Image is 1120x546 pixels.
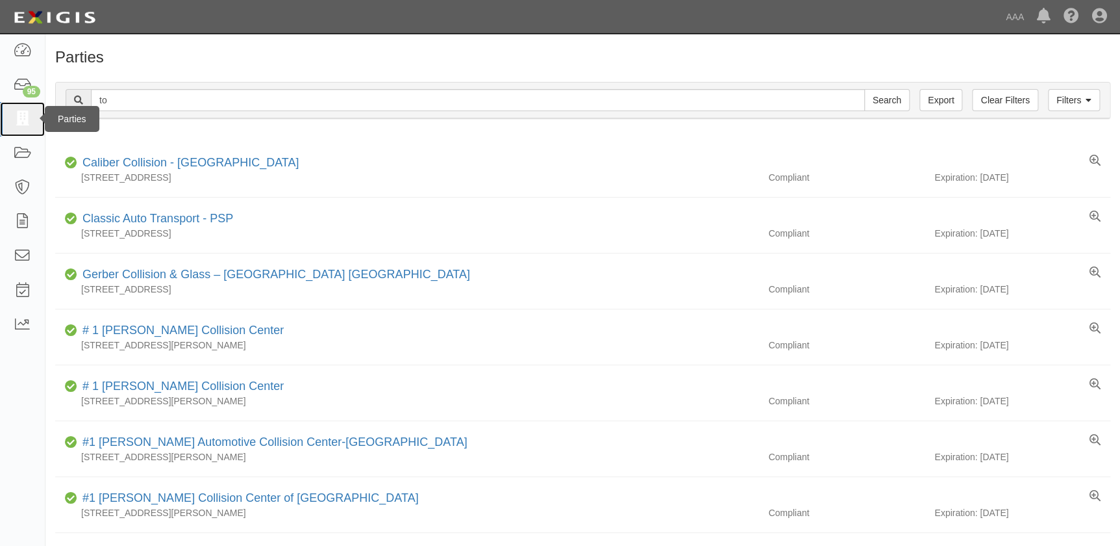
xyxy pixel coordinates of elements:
input: Search [91,89,865,111]
div: Compliant [758,450,934,463]
a: # 1 [PERSON_NAME] Collision Center [82,380,284,393]
div: Expiration: [DATE] [934,506,1110,519]
a: Classic Auto Transport - PSP [82,212,233,225]
div: # 1 Cochran Collision Center [77,322,284,339]
a: View results summary [1089,266,1101,279]
div: [STREET_ADDRESS][PERSON_NAME] [55,506,758,519]
div: Expiration: [DATE] [934,450,1110,463]
i: Compliant [65,159,77,168]
input: Search [864,89,910,111]
div: Compliant [758,227,934,240]
div: [STREET_ADDRESS][PERSON_NAME] [55,450,758,463]
a: View results summary [1089,490,1101,503]
a: AAA [999,4,1030,30]
a: Filters [1048,89,1100,111]
div: [STREET_ADDRESS] [55,227,758,240]
div: # 1 Cochran Collision Center [77,378,284,395]
a: View results summary [1089,378,1101,391]
div: #1 Cochran Automotive Collision Center-Monroeville [77,434,467,451]
a: View results summary [1089,322,1101,335]
a: View results summary [1089,211,1101,224]
div: Compliant [758,283,934,296]
a: Clear Filters [972,89,1038,111]
div: Expiration: [DATE] [934,395,1110,408]
div: Compliant [758,395,934,408]
div: Caliber Collision - Gainesville [77,155,299,172]
div: #1 Cochran Collision Center of Greensburg [77,490,419,507]
div: [STREET_ADDRESS][PERSON_NAME] [55,339,758,352]
div: Compliant [758,339,934,352]
i: Compliant [65,382,77,391]
a: Gerber Collision & Glass – [GEOGRAPHIC_DATA] [GEOGRAPHIC_DATA] [82,268,470,281]
div: 95 [23,86,40,97]
i: Compliant [65,494,77,503]
i: Compliant [65,270,77,279]
img: logo-5460c22ac91f19d4615b14bd174203de0afe785f0fc80cf4dbbc73dc1793850b.png [10,6,99,29]
a: View results summary [1089,434,1101,447]
div: Expiration: [DATE] [934,339,1110,352]
a: #1 [PERSON_NAME] Collision Center of [GEOGRAPHIC_DATA] [82,491,419,504]
a: # 1 [PERSON_NAME] Collision Center [82,324,284,337]
div: [STREET_ADDRESS][PERSON_NAME] [55,395,758,408]
a: #1 [PERSON_NAME] Automotive Collision Center-[GEOGRAPHIC_DATA] [82,435,467,448]
div: Classic Auto Transport - PSP [77,211,233,227]
i: Help Center - Complianz [1064,9,1079,25]
div: Compliant [758,171,934,184]
div: Compliant [758,506,934,519]
div: Parties [45,106,99,132]
div: Expiration: [DATE] [934,283,1110,296]
a: View results summary [1089,155,1101,168]
a: Caliber Collision - [GEOGRAPHIC_DATA] [82,156,299,169]
div: [STREET_ADDRESS] [55,171,758,184]
i: Compliant [65,214,77,224]
div: Expiration: [DATE] [934,171,1110,184]
i: Compliant [65,326,77,335]
div: [STREET_ADDRESS] [55,283,758,296]
div: Expiration: [DATE] [934,227,1110,240]
div: Gerber Collision & Glass – Houston Brighton [77,266,470,283]
h1: Parties [55,49,1110,66]
i: Compliant [65,438,77,447]
a: Export [919,89,962,111]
